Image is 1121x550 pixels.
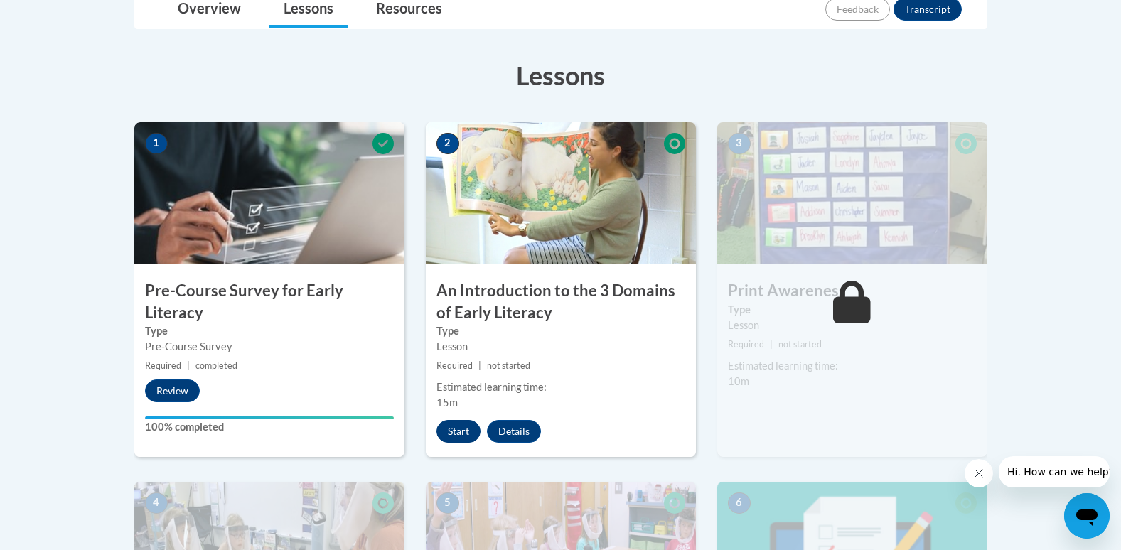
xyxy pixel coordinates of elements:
span: Required [145,360,181,371]
div: Estimated learning time: [728,358,977,374]
span: not started [778,339,822,350]
span: | [770,339,773,350]
div: Lesson [436,339,685,355]
span: 1 [145,133,168,154]
span: 5 [436,492,459,514]
span: Required [728,339,764,350]
button: Details [487,420,541,443]
span: completed [195,360,237,371]
iframe: Button to launch messaging window [1064,493,1110,539]
label: Type [145,323,394,339]
img: Course Image [426,122,696,264]
h3: Lessons [134,58,987,93]
button: Review [145,379,200,402]
label: Type [436,323,685,339]
img: Course Image [134,122,404,264]
button: Start [436,420,481,443]
h3: An Introduction to the 3 Domains of Early Literacy [426,280,696,324]
iframe: Close message [965,459,993,487]
iframe: Message from company [999,456,1110,487]
span: 6 [728,492,751,514]
h3: Pre-Course Survey for Early Literacy [134,280,404,324]
span: 2 [436,133,459,154]
label: 100% completed [145,419,394,435]
div: Your progress [145,416,394,419]
img: Course Image [717,122,987,264]
span: 15m [436,397,458,409]
span: Hi. How can we help? [9,10,115,21]
div: Estimated learning time: [436,379,685,395]
h3: Print Awareness [717,280,987,302]
span: 3 [728,133,751,154]
span: not started [487,360,530,371]
span: 10m [728,375,749,387]
div: Pre-Course Survey [145,339,394,355]
span: 4 [145,492,168,514]
div: Lesson [728,318,977,333]
span: | [478,360,481,371]
label: Type [728,302,977,318]
span: | [187,360,190,371]
span: Required [436,360,473,371]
